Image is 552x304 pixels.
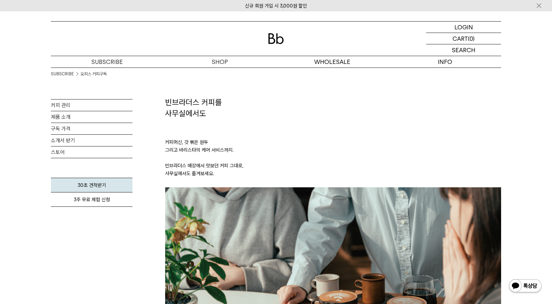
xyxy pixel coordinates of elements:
a: 3주 무료 체험 신청 [51,192,132,207]
a: 30초 견적받기 [51,178,132,192]
p: INFO [389,56,501,68]
a: 소개서 받기 [51,135,132,146]
img: 카카오톡 채널 1:1 채팅 버튼 [508,279,542,294]
a: LOGIN [426,22,501,33]
a: 오피스 커피구독 [81,71,107,77]
p: LOGIN [454,22,473,33]
a: 커피 관리 [51,99,132,111]
a: 구독 가격 [51,123,132,134]
a: SUBSCRIBE [51,56,163,68]
a: 스토어 [51,146,132,158]
a: CART (0) [426,33,501,44]
p: (0) [468,33,475,44]
a: SUBSCRIBE [51,71,74,77]
a: SHOP [163,56,276,68]
h2: 빈브라더스 커피를 사무실에서도 [165,97,501,119]
p: WHOLESALE [276,56,389,68]
a: 신규 회원 가입 시 3,000원 할인 [245,3,307,9]
p: 커피머신, 갓 볶은 원두 그리고 바리스타의 케어 서비스까지. 빈브라더스 매장에서 맛보던 커피 그대로, 사무실에서도 즐겨보세요. [165,119,501,187]
p: SEARCH [452,44,475,56]
a: 제품 소개 [51,111,132,123]
p: CART [452,33,468,44]
img: 로고 [268,33,284,44]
